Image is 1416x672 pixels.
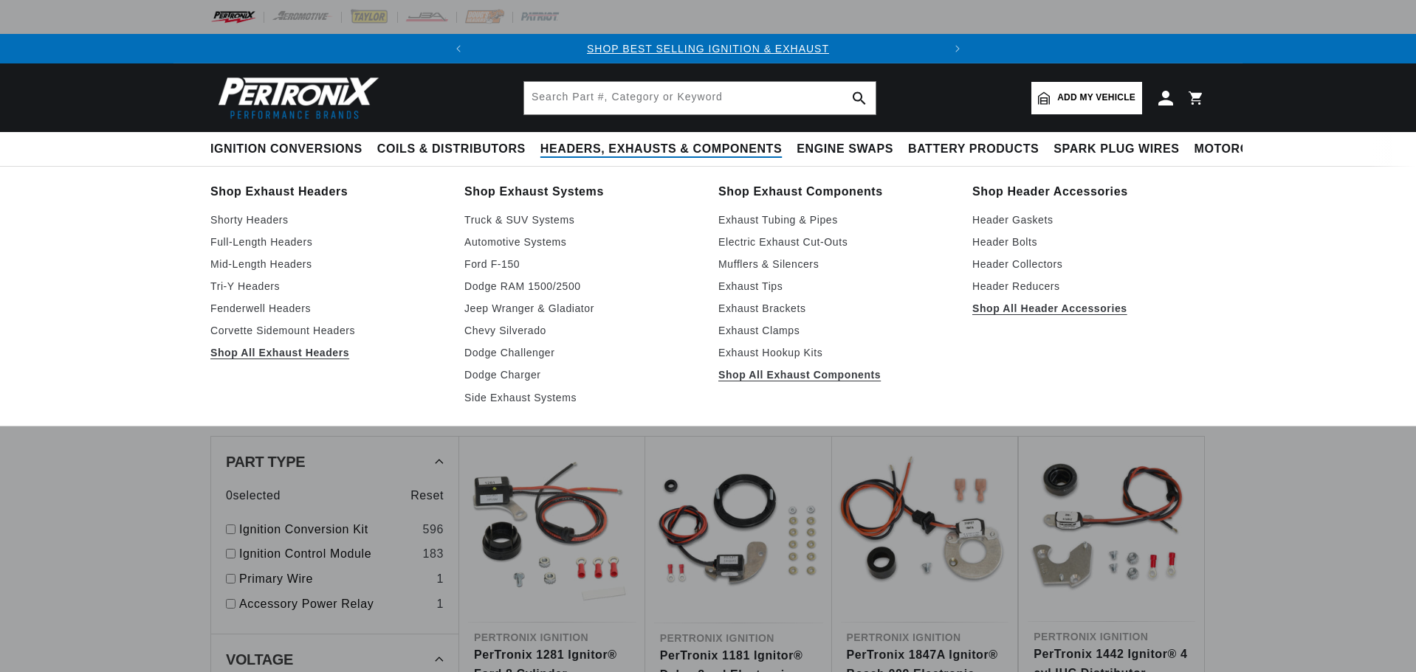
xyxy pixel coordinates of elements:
a: Mufflers & Silencers [718,255,952,273]
span: Spark Plug Wires [1054,142,1179,157]
summary: Motorcycle [1187,132,1290,167]
a: Shop All Header Accessories [972,299,1206,317]
span: 0 selected [226,486,281,505]
a: SHOP BEST SELLING IGNITION & EXHAUST [587,43,829,55]
button: Translation missing: en.sections.announcements.next_announcement [943,34,972,63]
a: Exhaust Tubing & Pipes [718,211,952,229]
a: Chevy Silverado [464,322,698,339]
a: Tri-Y Headers [210,277,444,295]
span: Voltage [226,652,293,667]
div: Announcement [473,41,943,57]
button: search button [843,82,876,114]
div: 596 [422,520,444,539]
a: Exhaust Clamps [718,322,952,339]
a: Add my vehicle [1031,82,1142,114]
summary: Battery Products [901,132,1046,167]
span: Engine Swaps [797,142,893,157]
summary: Engine Swaps [789,132,901,167]
a: Dodge Challenger [464,344,698,361]
a: Ignition Control Module [239,544,416,564]
button: Translation missing: en.sections.announcements.previous_announcement [444,34,473,63]
a: Shop All Exhaust Headers [210,344,444,361]
a: Ignition Conversion Kit [239,520,416,539]
div: 1 of 2 [473,41,943,57]
a: Exhaust Hookup Kits [718,344,952,361]
a: Header Bolts [972,233,1206,251]
span: Part Type [226,454,305,469]
a: Shop Exhaust Components [718,181,952,202]
a: Shop All Exhaust Components [718,366,952,384]
span: Ignition Conversions [210,142,362,157]
span: Battery Products [908,142,1039,157]
a: Side Exhaust Systems [464,389,698,406]
a: Full-Length Headers [210,233,444,251]
span: Add my vehicle [1057,91,1135,105]
img: Pertronix [210,72,380,123]
a: Truck & SUV Systems [464,211,698,229]
a: Header Gaskets [972,211,1206,229]
slideshow-component: Translation missing: en.sections.announcements.announcement_bar [173,34,1243,63]
a: Header Collectors [972,255,1206,273]
a: Accessory Power Relay [239,595,430,614]
a: Header Reducers [972,277,1206,295]
summary: Spark Plug Wires [1046,132,1186,167]
a: Shop Header Accessories [972,181,1206,202]
div: 1 [436,569,444,589]
a: Electric Exhaust Cut-Outs [718,233,952,251]
a: Shop Exhaust Headers [210,181,444,202]
a: Exhaust Brackets [718,299,952,317]
span: Reset [410,486,444,505]
summary: Coils & Distributors [370,132,533,167]
a: Shorty Headers [210,211,444,229]
a: Corvette Sidemount Headers [210,322,444,339]
a: Automotive Systems [464,233,698,251]
span: Coils & Distributors [377,142,526,157]
a: Fenderwell Headers [210,299,444,317]
a: Dodge Charger [464,366,698,384]
a: Ford F-150 [464,255,698,273]
a: Mid-Length Headers [210,255,444,273]
a: Shop Exhaust Systems [464,181,698,202]
summary: Headers, Exhausts & Components [533,132,789,167]
a: Exhaust Tips [718,277,952,295]
a: Primary Wire [239,569,430,589]
input: Search Part #, Category or Keyword [524,82,876,114]
span: Motorcycle [1195,142,1282,157]
summary: Ignition Conversions [210,132,370,167]
div: 183 [422,544,444,564]
div: 1 [436,595,444,614]
span: Headers, Exhausts & Components [540,142,782,157]
a: Jeep Wranger & Gladiator [464,299,698,317]
a: Dodge RAM 1500/2500 [464,277,698,295]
